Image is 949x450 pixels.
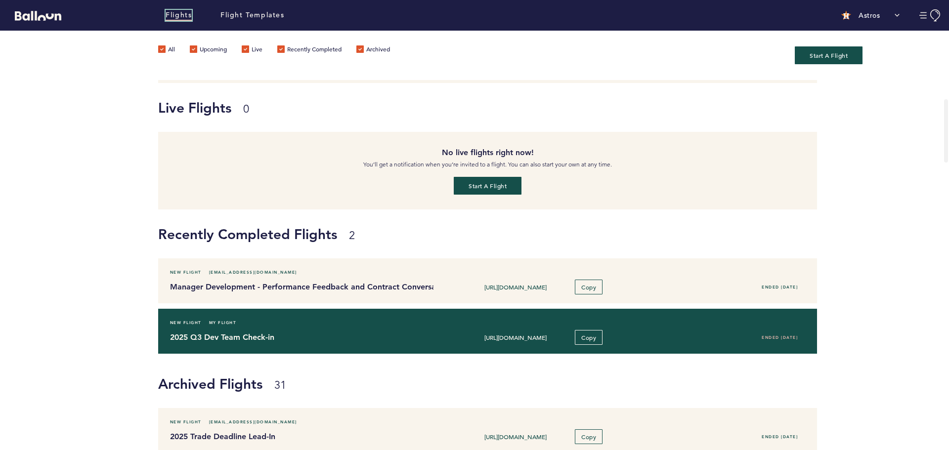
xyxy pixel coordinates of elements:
span: [EMAIL_ADDRESS][DOMAIN_NAME] [209,267,297,277]
span: New Flight [170,318,202,327]
button: Start A Flight [795,46,863,64]
p: You’ll get a notification when you’re invited to a flight. You can also start your own at any time. [166,160,810,169]
button: Manage Account [919,9,942,22]
small: 0 [243,102,249,116]
span: Ended [DATE] [762,285,798,289]
h4: Manager Development - Performance Feedback and Contract Conversations [170,281,426,293]
button: Start a flight [454,177,521,195]
h1: Live Flights [158,98,810,118]
label: Archived [356,45,390,55]
button: Copy [575,330,603,345]
h4: No live flights right now! [166,147,810,159]
span: New Flight [170,417,202,427]
a: Flights [166,10,192,21]
span: Ended [DATE] [762,335,798,340]
p: Astros [859,10,880,20]
small: 31 [274,378,286,392]
span: Ended [DATE] [762,434,798,439]
small: 2 [349,229,355,242]
span: Copy [581,433,596,441]
span: [EMAIL_ADDRESS][DOMAIN_NAME] [209,417,297,427]
label: Live [242,45,262,55]
span: Copy [581,283,596,291]
label: All [158,45,175,55]
a: Balloon [7,10,61,20]
h1: Archived Flights [158,374,942,394]
span: Copy [581,333,596,341]
label: Upcoming [190,45,227,55]
button: Copy [575,429,603,444]
button: Copy [575,280,603,294]
h4: 2025 Q3 Dev Team Check-in [170,331,426,343]
h1: Recently Completed Flights [158,224,942,244]
button: Astros [836,5,905,25]
span: My Flight [209,318,237,327]
h4: 2025 Trade Deadline Lead-In [170,431,426,443]
span: New Flight [170,267,202,277]
label: Recently Completed [277,45,342,55]
a: Flight Templates [220,10,285,21]
svg: Balloon [15,11,61,21]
